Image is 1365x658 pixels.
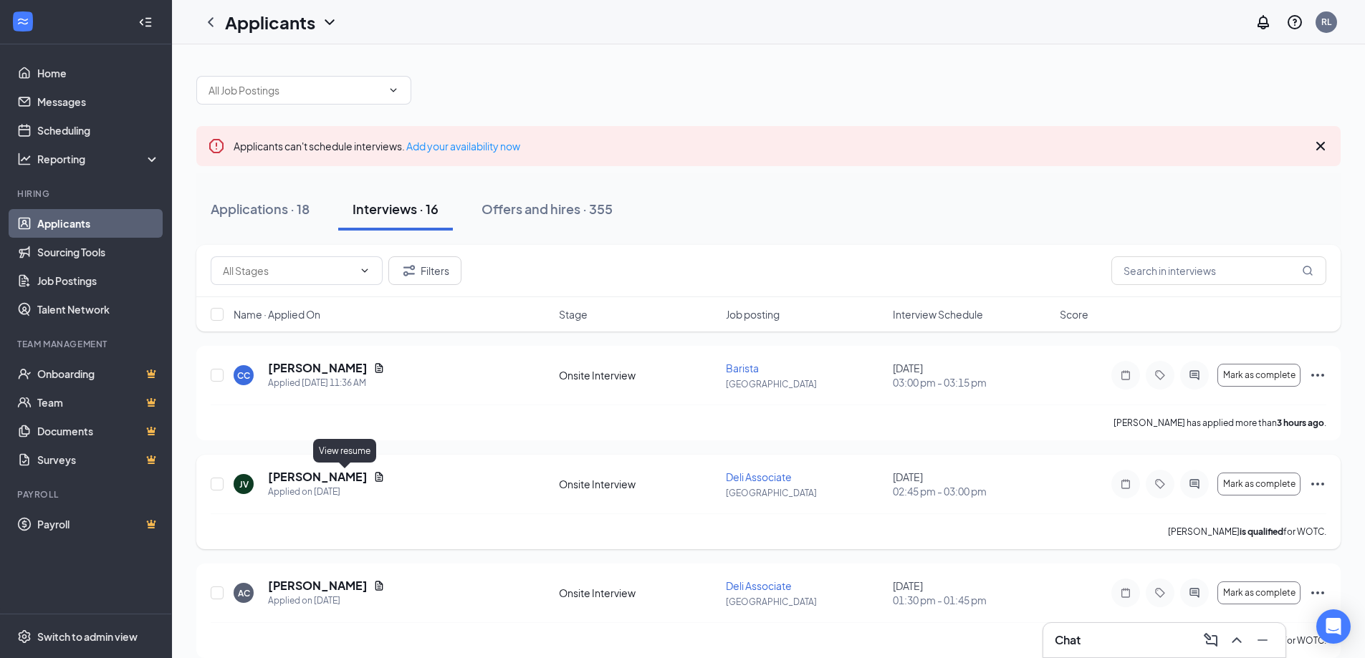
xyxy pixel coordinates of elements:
svg: Settings [17,629,32,644]
div: Interviews · 16 [353,200,439,218]
a: Sourcing Tools [37,238,160,266]
span: Deli Associate [726,470,792,483]
a: SurveysCrown [37,445,160,474]
svg: Document [373,471,385,483]
svg: Cross [1312,137,1329,155]
svg: ChevronLeft [202,14,219,31]
button: Filter Filters [388,256,461,285]
svg: Document [373,580,385,591]
span: 01:30 pm - 01:45 pm [893,593,1051,607]
span: Job posting [726,307,780,321]
svg: ChevronDown [321,14,338,31]
a: OnboardingCrown [37,359,160,388]
svg: Document [373,362,385,374]
svg: ChevronUp [1228,632,1245,649]
a: Applicants [37,209,160,238]
svg: ActiveChat [1186,587,1203,599]
span: Name · Applied On [234,307,320,321]
p: [PERSON_NAME] for WOTC. [1168,526,1326,538]
a: PayrollCrown [37,510,160,538]
span: Applicants can't schedule interviews. [234,140,520,153]
span: 02:45 pm - 03:00 pm [893,484,1051,498]
h5: [PERSON_NAME] [268,578,368,594]
span: Mark as complete [1223,588,1295,598]
a: Messages [37,87,160,116]
svg: Ellipses [1309,584,1326,601]
div: Onsite Interview [559,586,717,600]
b: 3 hours ago [1277,417,1324,428]
svg: ComposeMessage [1202,632,1220,649]
svg: MagnifyingGlass [1302,265,1313,276]
svg: Tag [1151,478,1169,490]
svg: ActiveChat [1186,369,1203,381]
svg: Analysis [17,152,32,166]
div: Applications · 18 [211,200,310,218]
div: [DATE] [893,470,1051,498]
div: Onsite Interview [559,368,717,382]
span: Mark as complete [1223,479,1295,489]
h5: [PERSON_NAME] [268,469,368,485]
input: All Job Postings [209,82,382,98]
svg: Filter [401,262,418,279]
svg: Error [208,137,225,155]
svg: ChevronDown [359,265,370,276]
svg: Ellipses [1309,475,1326,493]
svg: Tag [1151,369,1169,381]
div: Switch to admin view [37,629,138,644]
div: Open Intercom Messenger [1316,609,1351,644]
a: DocumentsCrown [37,417,160,445]
svg: WorkstreamLogo [16,14,30,29]
h3: Chat [1055,632,1081,648]
div: Payroll [17,488,157,500]
a: Scheduling [37,116,160,145]
a: Add your availability now [406,140,520,153]
svg: Tag [1151,587,1169,599]
button: ChevronUp [1225,629,1248,652]
span: Interview Schedule [893,307,983,321]
button: Mark as complete [1217,473,1301,495]
div: Reporting [37,152,161,166]
svg: ChevronDown [388,84,399,96]
div: AC [238,587,250,599]
svg: Note [1117,369,1134,381]
span: Score [1060,307,1088,321]
span: 03:00 pm - 03:15 pm [893,375,1051,390]
div: JV [239,478,249,490]
span: Deli Associate [726,579,792,592]
svg: Minimize [1254,632,1271,649]
input: All Stages [223,263,353,279]
h5: [PERSON_NAME] [268,360,368,376]
span: Mark as complete [1223,370,1295,380]
svg: Ellipses [1309,367,1326,384]
b: is qualified [1240,526,1283,537]
div: [DATE] [893,579,1051,607]
div: Applied [DATE] 11:36 AM [268,376,385,390]
button: Mark as complete [1217,364,1301,387]
h1: Applicants [225,10,315,34]
span: Stage [559,307,588,321]
a: Job Postings [37,266,160,295]
button: Mark as complete [1217,581,1301,604]
div: Offers and hires · 355 [482,200,613,218]
div: [DATE] [893,361,1051,390]
button: Minimize [1251,629,1274,652]
div: Onsite Interview [559,477,717,491]
div: CC [237,369,250,382]
p: [GEOGRAPHIC_DATA] [726,487,884,499]
svg: Note [1117,478,1134,490]
a: TeamCrown [37,388,160,417]
div: RL [1321,16,1331,28]
div: Applied on [DATE] [268,485,385,499]
a: Talent Network [37,295,160,324]
button: ComposeMessage [1199,629,1222,652]
svg: Collapse [138,15,153,29]
a: Home [37,59,160,87]
p: [PERSON_NAME] has applied more than . [1113,417,1326,429]
input: Search in interviews [1111,256,1326,285]
p: [GEOGRAPHIC_DATA] [726,596,884,608]
svg: QuestionInfo [1286,14,1303,31]
p: [GEOGRAPHIC_DATA] [726,378,884,390]
div: Team Management [17,338,157,350]
svg: Notifications [1255,14,1272,31]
